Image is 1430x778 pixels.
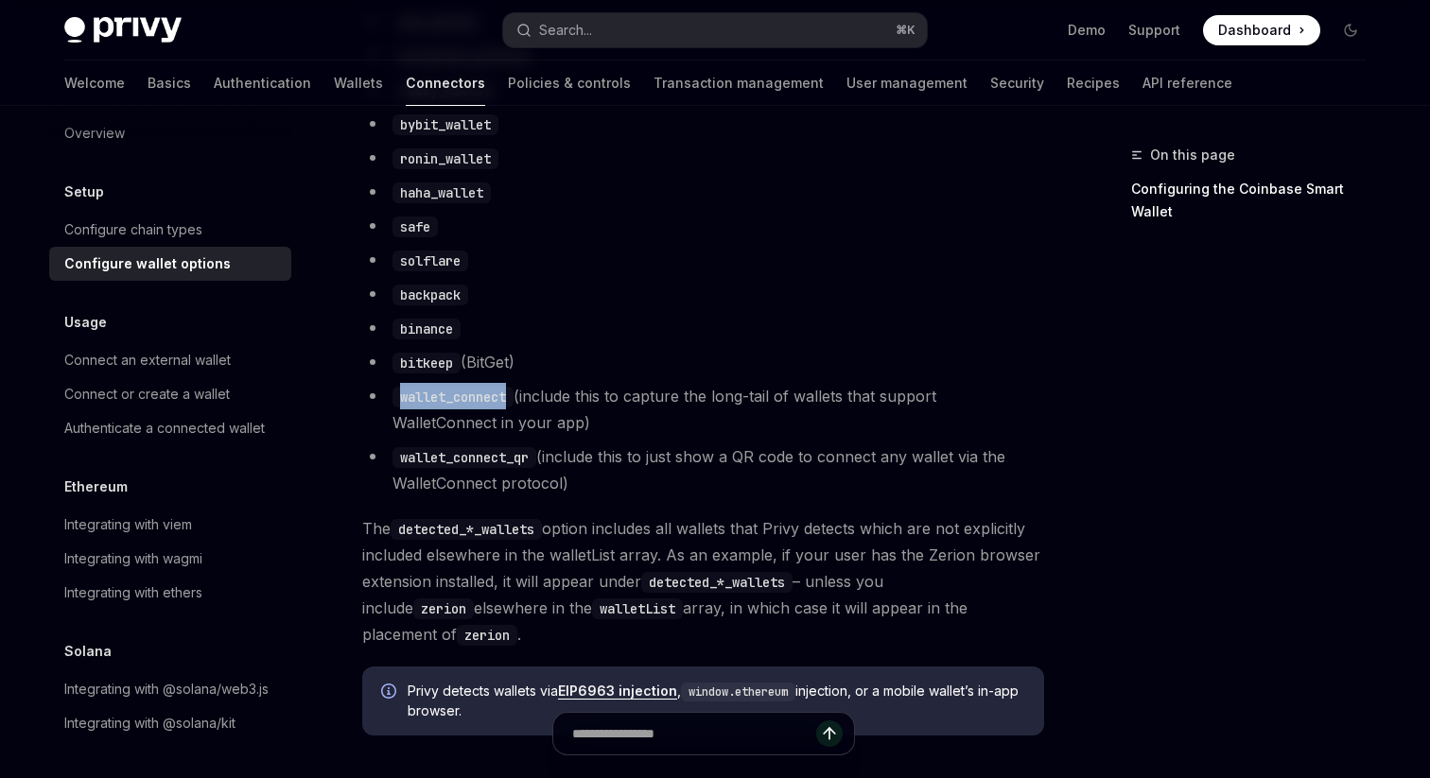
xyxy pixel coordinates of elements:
[408,682,1025,720] span: Privy detects wallets via , injection, or a mobile wallet’s in-app browser.
[49,377,291,411] a: Connect or create a wallet
[681,683,795,701] code: window.ethereum
[392,251,468,271] code: solflare
[64,547,202,570] div: Integrating with wagmi
[1203,15,1320,45] a: Dashboard
[49,706,291,740] a: Integrating with @solana/kit
[392,216,438,237] code: safe
[592,598,683,619] code: walletList
[64,218,202,241] div: Configure chain types
[1067,61,1120,106] a: Recipes
[457,625,517,646] code: zerion
[392,148,498,169] code: ronin_wallet
[148,61,191,106] a: Basics
[392,114,498,135] code: bybit_wallet
[406,61,485,106] a: Connectors
[362,515,1044,648] span: The option includes all wallets that Privy detects which are not explicitly included elsewhere in...
[392,447,536,468] code: wallet_connect_qr
[49,542,291,576] a: Integrating with wagmi
[49,411,291,445] a: Authenticate a connected wallet
[1068,21,1106,40] a: Demo
[641,572,793,593] code: detected_*_wallets
[64,17,182,43] img: dark logo
[1335,15,1366,45] button: Toggle dark mode
[64,311,107,334] h5: Usage
[1218,21,1291,40] span: Dashboard
[1131,174,1381,227] a: Configuring the Coinbase Smart Wallet
[503,13,927,47] button: Search...⌘K
[391,519,542,540] code: detected_*_wallets
[413,598,474,619] code: zerion
[64,61,125,106] a: Welcome
[64,513,192,536] div: Integrating with viem
[1142,61,1232,106] a: API reference
[64,383,230,406] div: Connect or create a wallet
[334,61,383,106] a: Wallets
[49,213,291,247] a: Configure chain types
[392,387,514,407] code: wallet_connect
[896,23,916,38] span: ⌘ K
[64,417,265,440] div: Authenticate a connected wallet
[64,640,112,663] h5: Solana
[64,581,202,604] div: Integrating with ethers
[381,683,400,702] svg: Info
[49,247,291,281] a: Configure wallet options
[49,508,291,542] a: Integrating with viem
[214,61,311,106] a: Authentication
[539,19,592,42] div: Search...
[64,181,104,203] h5: Setup
[64,252,231,275] div: Configure wallet options
[1150,144,1235,166] span: On this page
[362,383,1044,436] li: (include this to capture the long-tail of wallets that support WalletConnect in your app)
[508,61,631,106] a: Policies & controls
[362,443,1044,496] li: (include this to just show a QR code to connect any wallet via the WalletConnect protocol)
[49,576,291,610] a: Integrating with ethers
[392,353,461,373] code: bitkeep
[392,182,491,203] code: haha_wallet
[362,349,1044,375] li: (BitGet)
[990,61,1044,106] a: Security
[64,712,235,735] div: Integrating with @solana/kit
[1128,21,1180,40] a: Support
[392,319,461,339] code: binance
[49,343,291,377] a: Connect an external wallet
[816,720,843,747] button: Send message
[392,285,468,305] code: backpack
[846,61,968,106] a: User management
[654,61,824,106] a: Transaction management
[64,349,231,372] div: Connect an external wallet
[49,672,291,706] a: Integrating with @solana/web3.js
[558,683,677,700] a: EIP6963 injection
[64,678,269,700] div: Integrating with @solana/web3.js
[64,475,128,498] h5: Ethereum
